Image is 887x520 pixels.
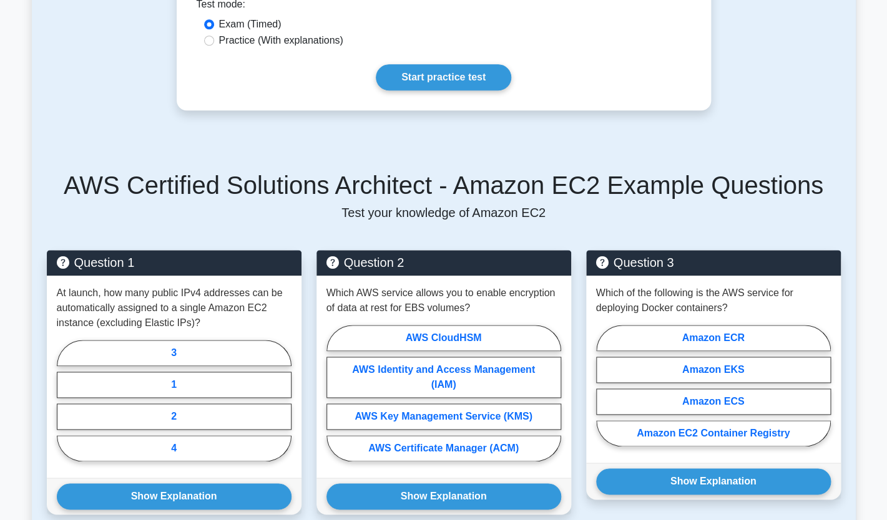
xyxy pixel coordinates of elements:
label: Exam (Timed) [219,17,282,32]
label: Amazon EKS [596,357,831,383]
label: AWS Certificate Manager (ACM) [326,435,561,461]
label: 2 [57,403,292,430]
button: Show Explanation [326,483,561,509]
label: 4 [57,435,292,461]
button: Show Explanation [57,483,292,509]
p: At launch, how many public IPv4 addresses can be automatically assigned to a single Amazon EC2 in... [57,286,292,330]
label: Amazon ECS [596,388,831,415]
h5: AWS Certified Solutions Architect - Amazon EC2 Example Questions [47,170,841,200]
label: AWS Key Management Service (KMS) [326,403,561,430]
p: Test your knowledge of Amazon EC2 [47,205,841,220]
label: Amazon EC2 Container Registry [596,420,831,446]
label: Practice (With explanations) [219,33,343,48]
p: Which AWS service allows you to enable encryption of data at rest for EBS volumes? [326,286,561,315]
label: Amazon ECR [596,325,831,351]
button: Show Explanation [596,468,831,494]
h5: Question 1 [57,255,292,270]
label: 3 [57,340,292,366]
h5: Question 2 [326,255,561,270]
a: Start practice test [376,64,511,90]
label: AWS Identity and Access Management (IAM) [326,357,561,398]
label: 1 [57,372,292,398]
h5: Question 3 [596,255,831,270]
p: Which of the following is the AWS service for deploying Docker containers? [596,286,831,315]
label: AWS CloudHSM [326,325,561,351]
